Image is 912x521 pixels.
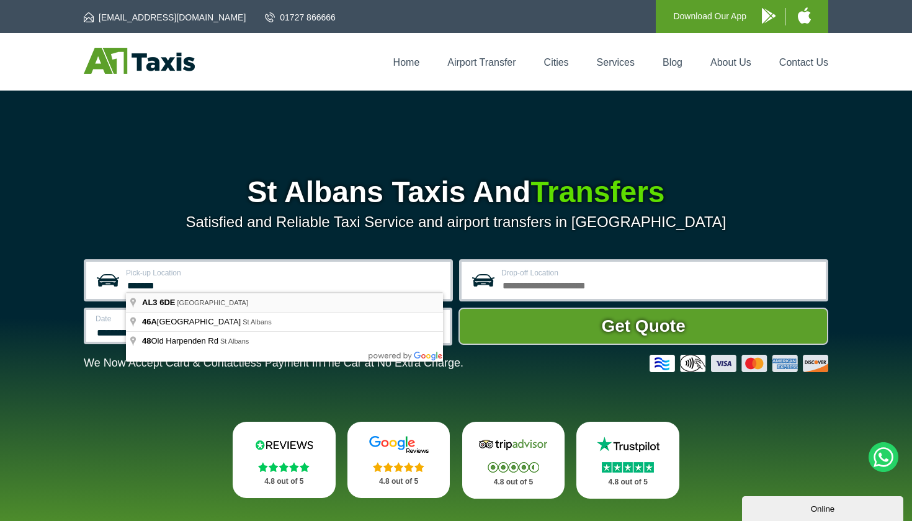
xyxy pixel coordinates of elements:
[544,57,569,68] a: Cities
[590,474,666,490] p: 4.8 out of 5
[361,474,437,489] p: 4.8 out of 5
[84,213,828,231] p: Satisfied and Reliable Taxi Service and airport transfers in [GEOGRAPHIC_DATA]
[233,422,336,498] a: Reviews.io Stars 4.8 out of 5
[126,269,443,277] label: Pick-up Location
[393,57,420,68] a: Home
[362,435,436,454] img: Google
[177,299,248,306] span: [GEOGRAPHIC_DATA]
[650,355,828,372] img: Credit And Debit Cards
[591,435,665,454] img: Trustpilot
[742,494,906,521] iframe: chat widget
[447,57,516,68] a: Airport Transfer
[373,462,424,472] img: Stars
[142,317,157,326] span: 46A
[458,308,828,345] button: Get Quote
[347,422,450,498] a: Google Stars 4.8 out of 5
[220,337,249,345] span: St Albans
[488,462,539,473] img: Stars
[476,435,550,454] img: Tripadvisor
[602,462,654,473] img: Stars
[96,315,255,323] label: Date
[142,317,243,326] span: [GEOGRAPHIC_DATA]
[258,462,310,472] img: Stars
[84,357,463,370] p: We Now Accept Card & Contactless Payment In
[247,435,321,454] img: Reviews.io
[142,336,220,345] span: Old Harpenden Rd
[673,9,746,24] p: Download Our App
[84,48,195,74] img: A1 Taxis St Albans LTD
[246,474,322,489] p: 4.8 out of 5
[597,57,635,68] a: Services
[243,318,271,326] span: St Albans
[142,298,175,307] span: AL3 6DE
[142,336,151,345] span: 48
[476,474,552,490] p: 4.8 out of 5
[265,11,336,24] a: 01727 866666
[84,177,828,207] h1: St Albans Taxis And
[779,57,828,68] a: Contact Us
[84,11,246,24] a: [EMAIL_ADDRESS][DOMAIN_NAME]
[762,8,776,24] img: A1 Taxis Android App
[530,176,664,208] span: Transfers
[501,269,818,277] label: Drop-off Location
[710,57,751,68] a: About Us
[576,422,679,499] a: Trustpilot Stars 4.8 out of 5
[798,7,811,24] img: A1 Taxis iPhone App
[462,422,565,499] a: Tripadvisor Stars 4.8 out of 5
[663,57,682,68] a: Blog
[321,357,463,369] span: The Car at No Extra Charge.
